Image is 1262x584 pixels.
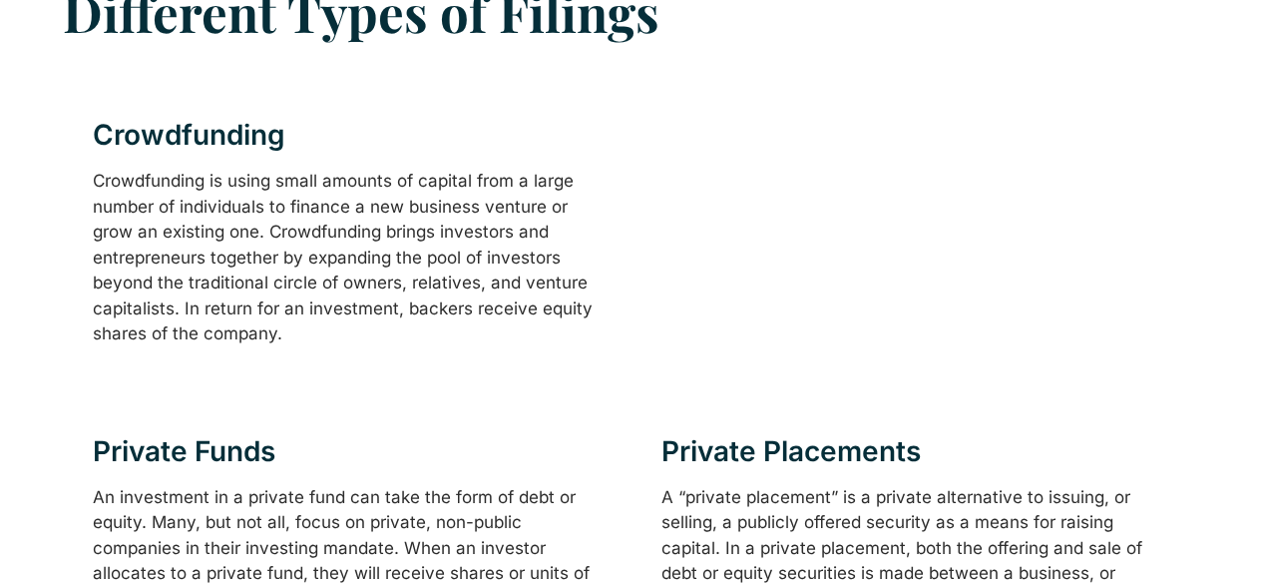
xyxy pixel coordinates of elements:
[661,437,1169,465] h2: Private Placements
[93,437,602,465] h2: Private Funds
[93,121,602,149] h2: Crowdfunding
[93,169,602,347] div: Crowdfunding is using small amounts of capital from a large number of individuals to finance a ne...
